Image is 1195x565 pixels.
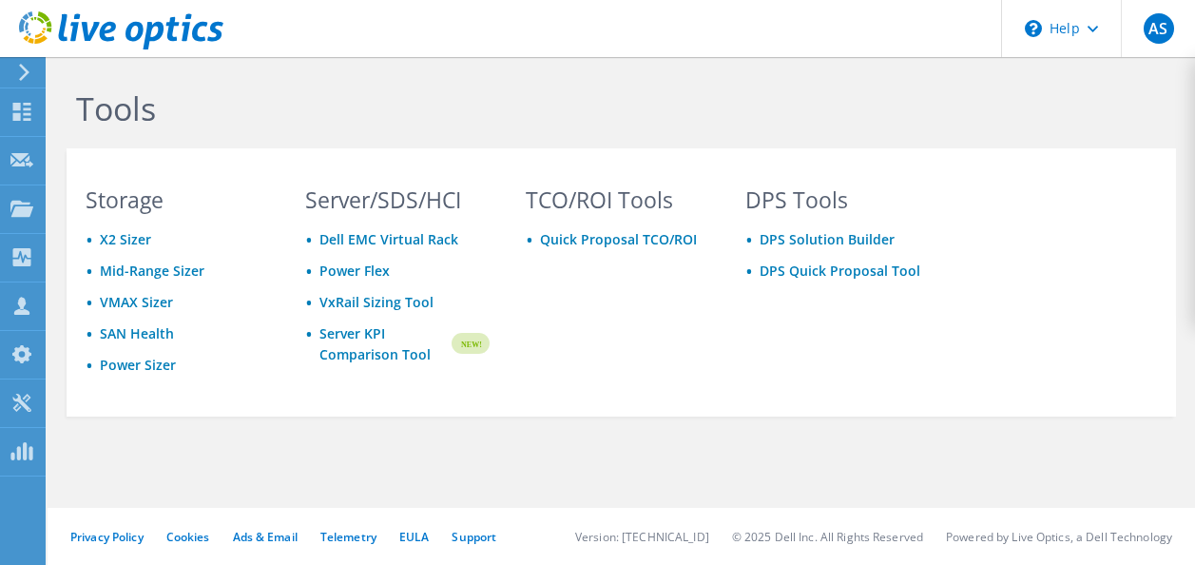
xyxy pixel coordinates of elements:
[1144,13,1174,44] span: AS
[86,189,269,210] h3: Storage
[526,189,709,210] h3: TCO/ROI Tools
[399,529,429,545] a: EULA
[946,529,1172,545] li: Powered by Live Optics, a Dell Technology
[760,262,920,280] a: DPS Quick Proposal Tool
[319,230,458,248] a: Dell EMC Virtual Rack
[575,529,709,545] li: Version: [TECHNICAL_ID]
[70,529,144,545] a: Privacy Policy
[166,529,210,545] a: Cookies
[732,529,923,545] li: © 2025 Dell Inc. All Rights Reserved
[76,88,1157,128] h1: Tools
[319,262,390,280] a: Power Flex
[319,323,448,365] a: Server KPI Comparison Tool
[319,293,434,311] a: VxRail Sizing Tool
[100,262,204,280] a: Mid-Range Sizer
[745,189,929,210] h3: DPS Tools
[449,321,490,366] img: new-badge.svg
[233,529,298,545] a: Ads & Email
[100,293,173,311] a: VMAX Sizer
[320,529,376,545] a: Telemetry
[100,356,176,374] a: Power Sizer
[1025,20,1042,37] svg: \n
[100,324,174,342] a: SAN Health
[100,230,151,248] a: X2 Sizer
[305,189,489,210] h3: Server/SDS/HCI
[540,230,697,248] a: Quick Proposal TCO/ROI
[760,230,895,248] a: DPS Solution Builder
[452,529,496,545] a: Support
